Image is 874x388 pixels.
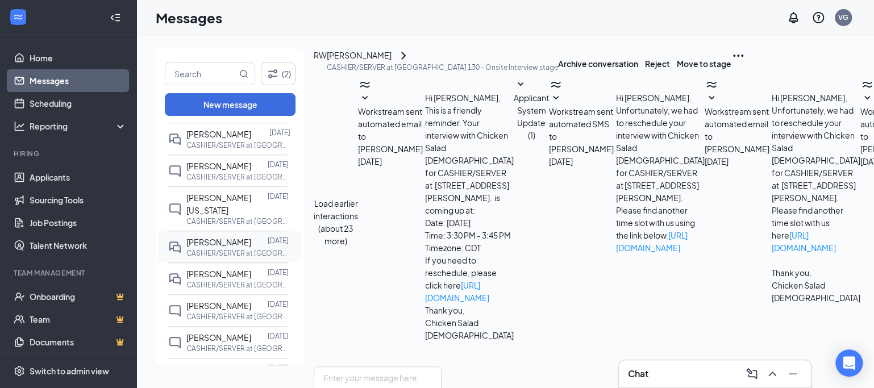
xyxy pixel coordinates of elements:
p: [DATE] [268,191,289,201]
span: [PERSON_NAME] [186,269,251,279]
a: Messages [30,69,127,92]
svg: ChatInactive [168,202,182,216]
svg: ChatInactive [168,336,182,349]
svg: ChatInactive [168,164,182,178]
a: Job Postings [30,211,127,234]
svg: Analysis [14,120,25,132]
svg: DoubleChat [168,272,182,286]
svg: Settings [14,365,25,377]
div: Team Management [14,268,124,278]
svg: Notifications [786,11,800,24]
svg: Minimize [786,367,800,381]
p: CASHIER/SERVER at [GEOGRAPHIC_DATA] 130 [186,172,289,182]
svg: WorkstreamLogo [705,78,718,91]
p: [DATE] [268,236,289,245]
span: Hi [PERSON_NAME]. Unfortunately, we had to reschedule your interview with Chicken Salad [DEMOGRAP... [616,93,705,253]
span: Workstream sent automated email to [PERSON_NAME]. [358,106,425,154]
span: [DATE] [358,155,382,168]
p: [DATE] [268,363,289,373]
button: Move to stage [677,49,731,78]
button: Load earlier interactions (about 23 more) [314,197,358,247]
svg: SmallChevronDown [358,91,372,105]
button: Reject [645,49,670,78]
svg: SmallChevronDown [514,78,527,91]
p: CASHIER/SERVER at [GEOGRAPHIC_DATA] 130 [186,280,289,290]
span: [DATE] [705,155,729,168]
svg: WorkstreamLogo [358,78,372,91]
p: Hi [PERSON_NAME], [425,91,514,104]
span: Workstream sent automated SMS to [PERSON_NAME]. [549,106,616,154]
span: [PERSON_NAME][US_STATE] [186,193,251,215]
svg: Filter [266,67,280,81]
div: Open Intercom Messenger [835,349,863,377]
p: CASHIER/SERVER at [GEOGRAPHIC_DATA] 130 [186,344,289,353]
p: [DATE] [269,128,290,137]
span: [PERSON_NAME] [186,301,251,311]
span: [PERSON_NAME] [186,364,251,374]
input: Search [165,63,237,85]
div: [PERSON_NAME] [327,49,392,62]
div: Switch to admin view [30,365,109,377]
p: [DATE] [268,160,289,169]
a: [URL][DOMAIN_NAME] [772,230,836,253]
p: CASHIER/SERVER at [GEOGRAPHIC_DATA] 130 [186,140,289,150]
a: Talent Network [30,234,127,257]
a: TeamCrown [30,308,127,331]
svg: Ellipses [731,49,745,62]
button: Minimize [784,365,802,383]
span: [PERSON_NAME] [186,332,251,343]
svg: SmallChevronDown [549,91,563,105]
svg: WorkstreamLogo [13,11,24,23]
h1: Messages [156,8,222,27]
a: Applicants [30,166,127,189]
h3: Chat [628,368,648,380]
p: CASHIER/SERVER at [GEOGRAPHIC_DATA] 130 - Onsite Interview stage [327,62,558,72]
div: Hiring [14,149,124,158]
p: Thank you, [425,304,514,316]
p: CASHIER/SERVER at [GEOGRAPHIC_DATA] 130 [186,312,289,322]
button: SmallChevronDownApplicant System Update (1) [514,78,549,141]
button: ChevronUp [763,365,781,383]
p: [DATE] [268,299,289,309]
p: [DATE] [268,268,289,277]
p: Chicken Salad [DEMOGRAPHIC_DATA] [772,279,860,304]
div: RW [314,49,327,61]
svg: DoubleChat [168,240,182,254]
svg: QuestionInfo [811,11,825,24]
span: [PERSON_NAME] [186,237,251,247]
p: Thank you, [772,266,860,279]
svg: ChevronRight [397,49,410,62]
span: Workstream sent automated email to [PERSON_NAME]. [705,106,772,154]
p: This is a friendly reminder. Your interview with Chicken Salad [DEMOGRAPHIC_DATA] for CASHIER/SER... [425,104,514,216]
p: Chicken Salad [DEMOGRAPHIC_DATA] [425,316,514,341]
svg: ChatInactive [168,304,182,318]
p: CASHIER/SERVER at [GEOGRAPHIC_DATA] 130 [186,248,289,258]
a: Sourcing Tools [30,189,127,211]
span: [PERSON_NAME] [186,161,251,171]
svg: ComposeMessage [745,367,759,381]
p: Date: [DATE] Time: 3:30 PM - 3:45 PM Timezone: CDT [425,216,514,254]
p: Please find another time slot with us here [772,204,860,254]
p: If you need to reschedule, please click here [425,254,514,304]
svg: WorkstreamLogo [549,78,563,91]
a: Home [30,47,127,69]
svg: SmallChevronDown [860,91,874,105]
a: Scheduling [30,92,127,115]
button: New message [165,93,296,116]
p: Unfortunately, we had to reschedule your interview with Chicken Salad [DEMOGRAPHIC_DATA] for CASH... [772,104,860,204]
svg: SmallChevronDown [705,91,718,105]
span: [DATE] [549,155,573,168]
svg: MagnifyingGlass [239,69,248,78]
button: Archive conversation [558,49,638,78]
p: [DATE] [268,331,289,341]
p: CASHIER/SERVER at [GEOGRAPHIC_DATA] 130 [186,216,289,226]
a: DocumentsCrown [30,331,127,353]
div: VG [838,12,848,22]
span: [PERSON_NAME] [186,129,251,139]
svg: DoubleChat [168,132,182,146]
button: Filter (2) [261,62,296,85]
p: Hi [PERSON_NAME], [772,91,860,104]
button: ComposeMessage [743,365,761,383]
svg: ChevronUp [765,367,779,381]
